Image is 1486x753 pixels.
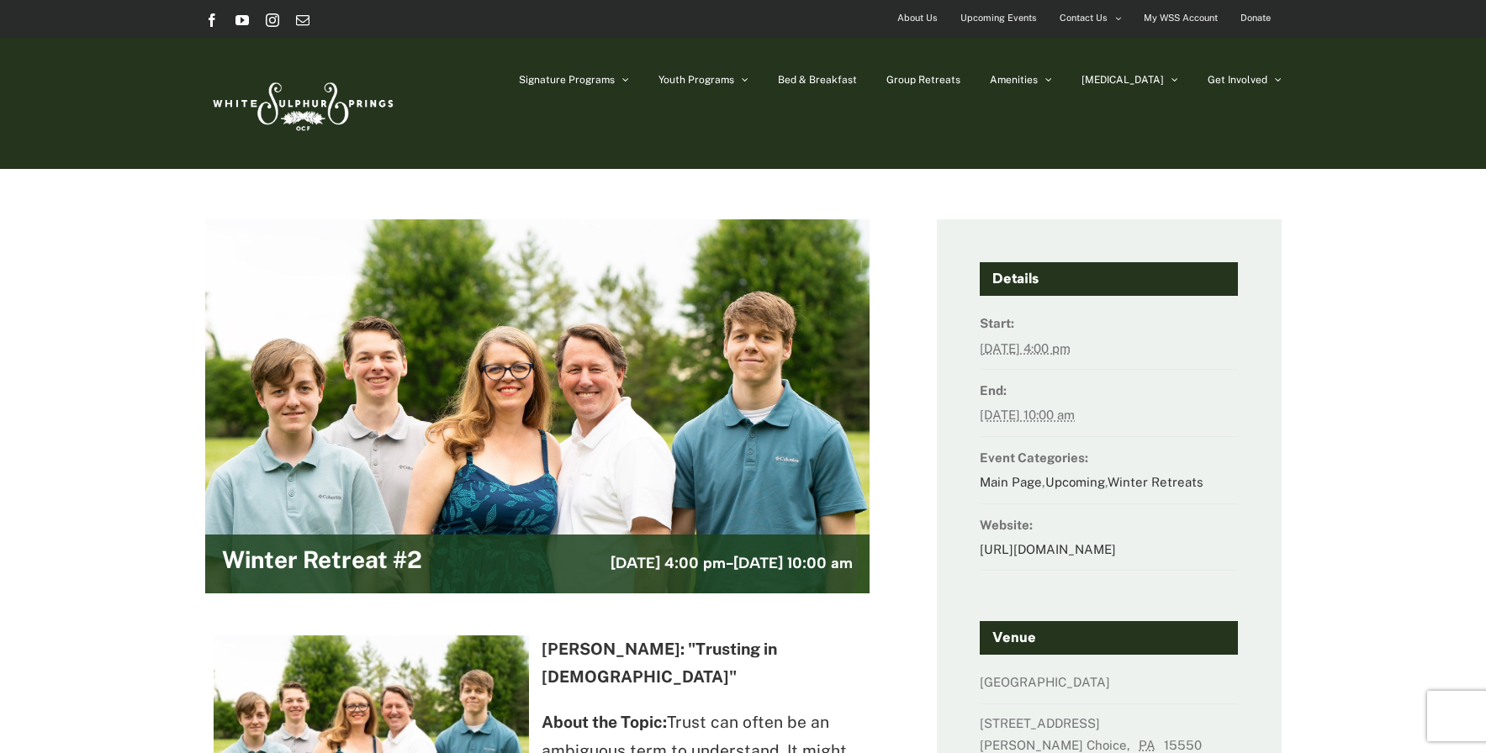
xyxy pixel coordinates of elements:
strong: About the Topic: [542,713,667,731]
a: Upcoming [1045,475,1105,489]
dt: Event Categories: [980,445,1238,470]
a: Youth Programs [658,38,748,122]
h4: Details [980,262,1238,296]
h4: Venue [980,621,1238,655]
span: Donate [1240,6,1271,30]
dt: Start: [980,311,1238,335]
a: Instagram [266,13,279,27]
abbr: 2025-12-30 [980,408,1075,422]
span: My WSS Account [1144,6,1218,30]
nav: Main Menu [519,38,1282,122]
span: Get Involved [1208,75,1267,85]
h3: - [611,552,853,575]
span: [DATE] 4:00 pm [611,554,726,572]
dt: End: [980,378,1238,403]
abbr: Pennsylvania [1139,738,1161,752]
span: [DATE] 10:00 am [733,554,853,572]
dd: [GEOGRAPHIC_DATA] [980,670,1238,703]
a: Email [296,13,309,27]
dt: Website: [980,513,1238,537]
span: 15550 [1164,738,1207,752]
span: [PERSON_NAME] Choice [980,738,1127,752]
a: [MEDICAL_DATA] [1081,38,1178,122]
img: White Sulphur Springs Logo [205,64,399,143]
a: Bed & Breakfast [778,38,857,122]
span: Bed & Breakfast [778,75,857,85]
a: Facebook [205,13,219,27]
a: Main Page [980,475,1042,489]
span: Amenities [990,75,1038,85]
a: Group Retreats [886,38,960,122]
abbr: 2025-12-27 [980,341,1071,355]
span: Contact Us [1060,6,1108,30]
a: [URL][DOMAIN_NAME] [980,542,1116,556]
span: [MEDICAL_DATA] [1081,75,1164,85]
a: Amenities [990,38,1052,122]
span: About Us [897,6,938,30]
span: [STREET_ADDRESS] [980,716,1100,730]
span: Youth Programs [658,75,734,85]
a: Winter Retreats [1108,475,1203,489]
dd: , , [980,470,1238,503]
a: Get Involved [1208,38,1282,122]
a: YouTube [235,13,249,27]
strong: [PERSON_NAME]: "Trusting in [DEMOGRAPHIC_DATA]" [542,640,777,687]
span: Group Retreats [886,75,960,85]
span: Upcoming Events [960,6,1037,30]
span: , [1127,738,1135,752]
h2: Winter Retreat #2 [222,547,422,581]
span: Signature Programs [519,75,615,85]
a: Signature Programs [519,38,629,122]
